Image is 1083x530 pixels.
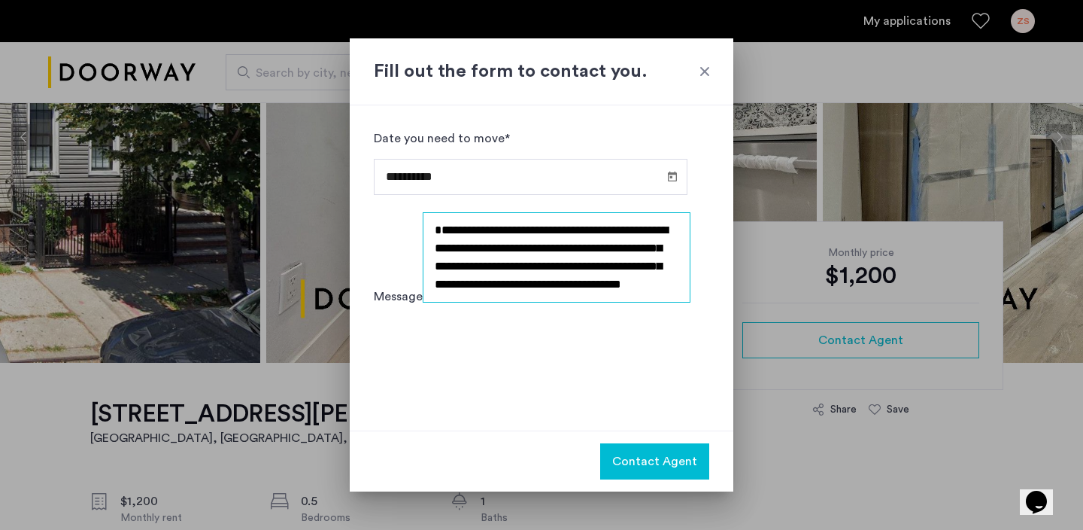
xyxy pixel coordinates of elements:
[374,129,510,148] label: Date you need to move*
[1020,470,1068,515] iframe: chat widget
[663,167,681,185] button: Open calendar
[612,452,697,471] span: Contact Agent
[374,288,423,306] label: Message
[374,58,710,85] h2: Fill out the form to contact you.
[600,443,709,480] button: button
